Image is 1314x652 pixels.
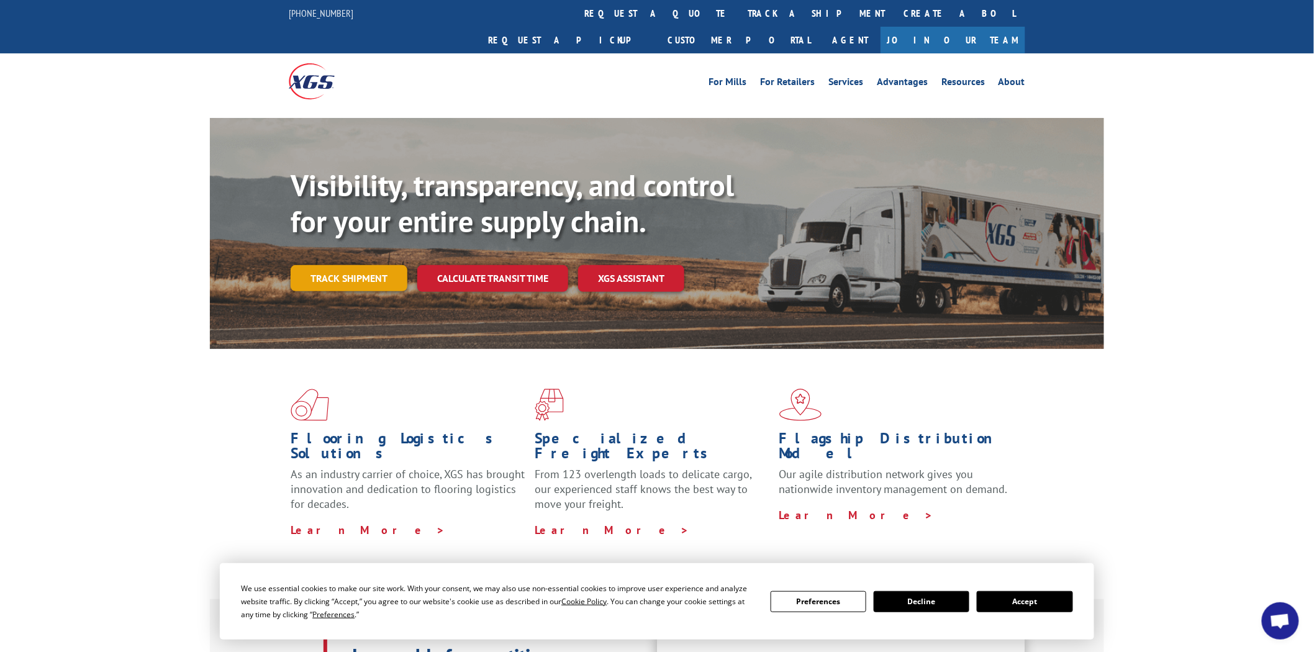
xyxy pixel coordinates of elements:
[881,27,1025,53] a: Join Our Team
[779,508,934,522] a: Learn More >
[941,77,985,91] a: Resources
[291,166,734,240] b: Visibility, transparency, and control for your entire supply chain.
[709,77,746,91] a: For Mills
[535,523,689,537] a: Learn More >
[877,77,928,91] a: Advantages
[874,591,969,612] button: Decline
[535,389,564,421] img: xgs-icon-focused-on-flooring-red
[771,591,866,612] button: Preferences
[291,523,445,537] a: Learn More >
[1262,602,1299,640] a: Open chat
[479,27,658,53] a: Request a pickup
[977,591,1072,612] button: Accept
[535,431,769,467] h1: Specialized Freight Experts
[241,582,755,621] div: We use essential cookies to make our site work. With your consent, we may also use non-essential ...
[535,467,769,522] p: From 123 overlength loads to delicate cargo, our experienced staff knows the best way to move you...
[312,609,355,620] span: Preferences
[658,27,820,53] a: Customer Portal
[779,467,1008,496] span: Our agile distribution network gives you nationwide inventory management on demand.
[760,77,815,91] a: For Retailers
[291,431,525,467] h1: Flooring Logistics Solutions
[828,77,863,91] a: Services
[289,7,353,19] a: [PHONE_NUMBER]
[779,389,822,421] img: xgs-icon-flagship-distribution-model-red
[220,563,1094,640] div: Cookie Consent Prompt
[291,467,525,511] span: As an industry carrier of choice, XGS has brought innovation and dedication to flooring logistics...
[561,596,607,607] span: Cookie Policy
[291,265,407,291] a: Track shipment
[417,265,568,292] a: Calculate transit time
[820,27,881,53] a: Agent
[779,431,1014,467] h1: Flagship Distribution Model
[578,265,684,292] a: XGS ASSISTANT
[291,389,329,421] img: xgs-icon-total-supply-chain-intelligence-red
[999,77,1025,91] a: About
